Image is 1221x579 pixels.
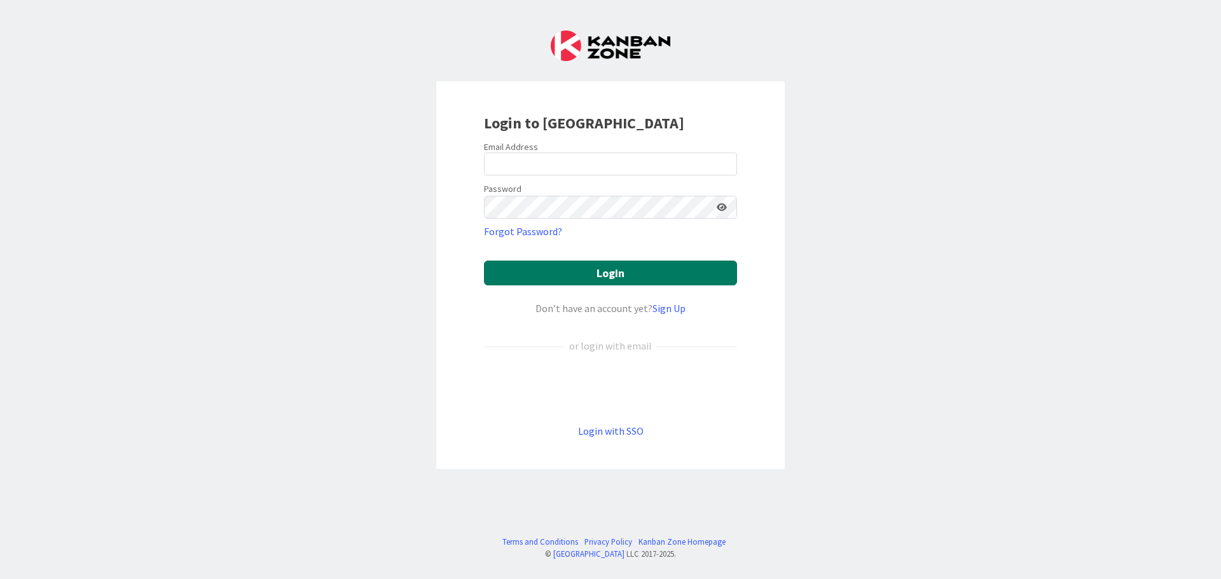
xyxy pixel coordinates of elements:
a: Terms and Conditions [502,536,578,548]
iframe: Sign in with Google Button [478,374,743,402]
a: Login with SSO [578,425,644,437]
div: © LLC 2017- 2025 . [496,548,726,560]
label: Password [484,182,521,196]
a: Forgot Password? [484,224,562,239]
a: Kanban Zone Homepage [638,536,726,548]
a: [GEOGRAPHIC_DATA] [553,548,624,559]
div: or login with email [566,338,655,353]
label: Email Address [484,141,538,153]
a: Privacy Policy [584,536,632,548]
a: Sign Up [652,302,686,315]
button: Login [484,261,737,285]
img: Kanban Zone [551,31,670,61]
div: Don’t have an account yet? [484,301,737,316]
b: Login to [GEOGRAPHIC_DATA] [484,113,684,133]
